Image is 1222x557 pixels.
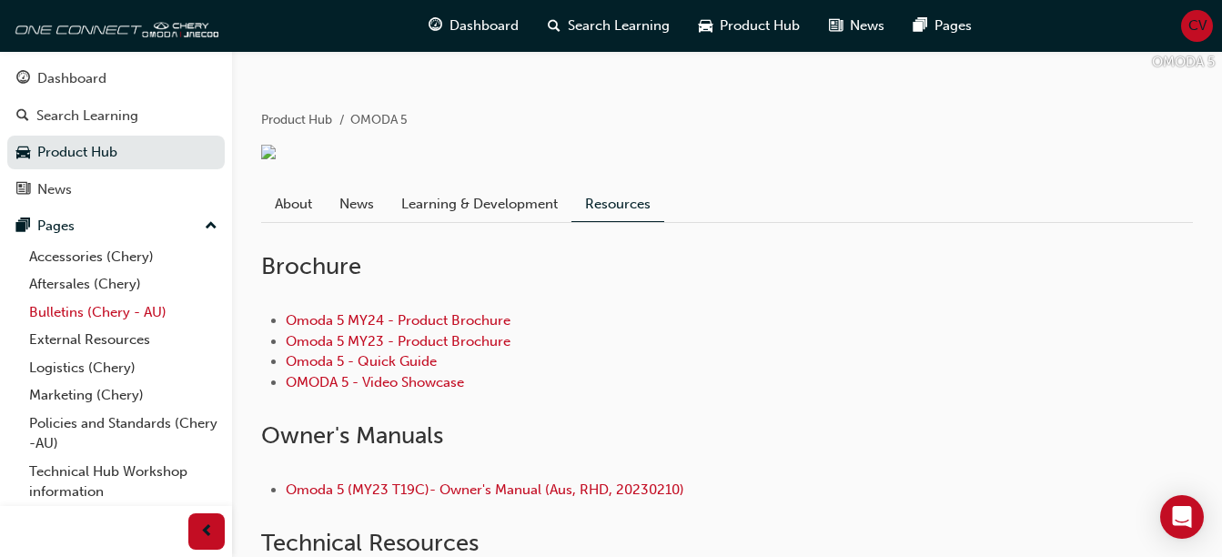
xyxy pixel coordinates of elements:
[22,410,225,458] a: Policies and Standards (Chery -AU)
[1160,495,1204,539] div: Open Intercom Messenger
[414,7,533,45] a: guage-iconDashboard
[16,71,30,87] span: guage-icon
[36,106,138,127] div: Search Learning
[22,243,225,271] a: Accessories (Chery)
[22,299,225,327] a: Bulletins (Chery - AU)
[22,326,225,354] a: External Resources
[388,187,571,222] a: Learning & Development
[326,187,388,222] a: News
[548,15,561,37] span: search-icon
[720,15,800,36] span: Product Hub
[533,7,684,45] a: search-iconSearch Learning
[7,62,225,96] a: Dashboard
[16,218,30,235] span: pages-icon
[16,145,30,161] span: car-icon
[261,112,332,127] a: Product Hub
[22,354,225,382] a: Logistics (Chery)
[37,179,72,200] div: News
[850,15,884,36] span: News
[261,145,276,159] img: 465bd4dd-7adf-4183-8c4b-963b74a2ed71.png
[1181,10,1213,42] button: CV
[205,215,217,238] span: up-icon
[914,15,927,37] span: pages-icon
[7,136,225,169] a: Product Hub
[7,99,225,133] a: Search Learning
[9,7,218,44] img: oneconnect
[22,381,225,410] a: Marketing (Chery)
[286,374,464,390] a: OMODA 5 - Video Showcase
[7,209,225,243] button: Pages
[429,15,442,37] span: guage-icon
[7,58,225,209] button: DashboardSearch LearningProduct HubNews
[286,312,510,329] a: Omoda 5 MY24 - Product Brochure
[16,182,30,198] span: news-icon
[568,15,670,36] span: Search Learning
[1188,15,1207,36] span: CV
[22,270,225,299] a: Aftersales (Chery)
[37,216,75,237] div: Pages
[899,7,986,45] a: pages-iconPages
[286,353,437,370] a: Omoda 5 - Quick Guide
[286,481,684,498] a: Omoda 5 (MY23 T19C)- Owner's Manual (Aus, RHD, 20230210)
[261,252,1193,281] h2: Brochure
[286,333,510,349] a: Omoda 5 MY23 - Product Brochure
[200,521,214,543] span: prev-icon
[814,7,899,45] a: news-iconNews
[449,15,519,36] span: Dashboard
[571,187,664,223] a: Resources
[1152,52,1215,73] p: OMODA 5
[261,421,1193,451] h2: Owner ' s Manuals
[934,15,972,36] span: Pages
[699,15,712,37] span: car-icon
[22,458,225,506] a: Technical Hub Workshop information
[16,108,29,125] span: search-icon
[7,173,225,207] a: News
[684,7,814,45] a: car-iconProduct Hub
[829,15,843,37] span: news-icon
[350,110,408,131] li: OMODA 5
[261,187,326,222] a: About
[37,68,106,89] div: Dashboard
